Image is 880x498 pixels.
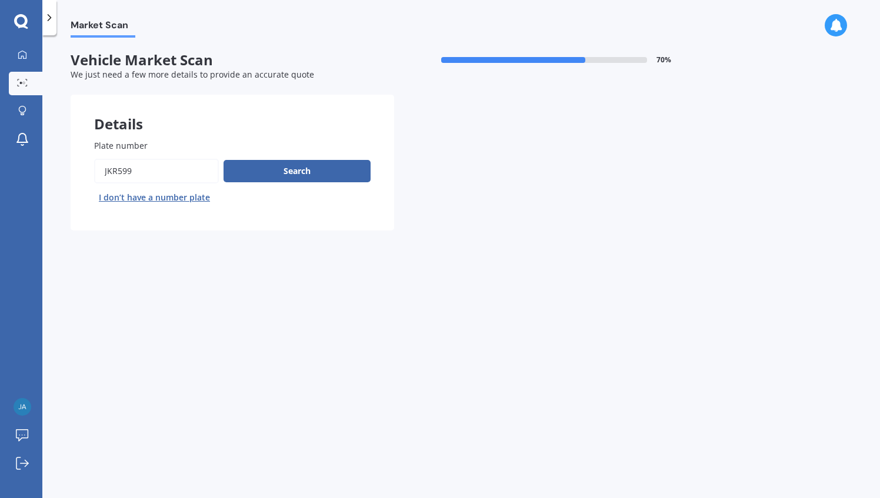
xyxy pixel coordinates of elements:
span: Market Scan [71,19,135,35]
div: Details [71,95,394,130]
span: 70 % [656,56,671,64]
span: We just need a few more details to provide an accurate quote [71,69,314,80]
input: Enter plate number [94,159,219,183]
span: Plate number [94,140,148,151]
button: Search [224,160,371,182]
button: I don’t have a number plate [94,188,215,207]
span: Vehicle Market Scan [71,52,394,69]
img: 991c4b2a49fc58e6a5e612e14726339a [14,398,31,416]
